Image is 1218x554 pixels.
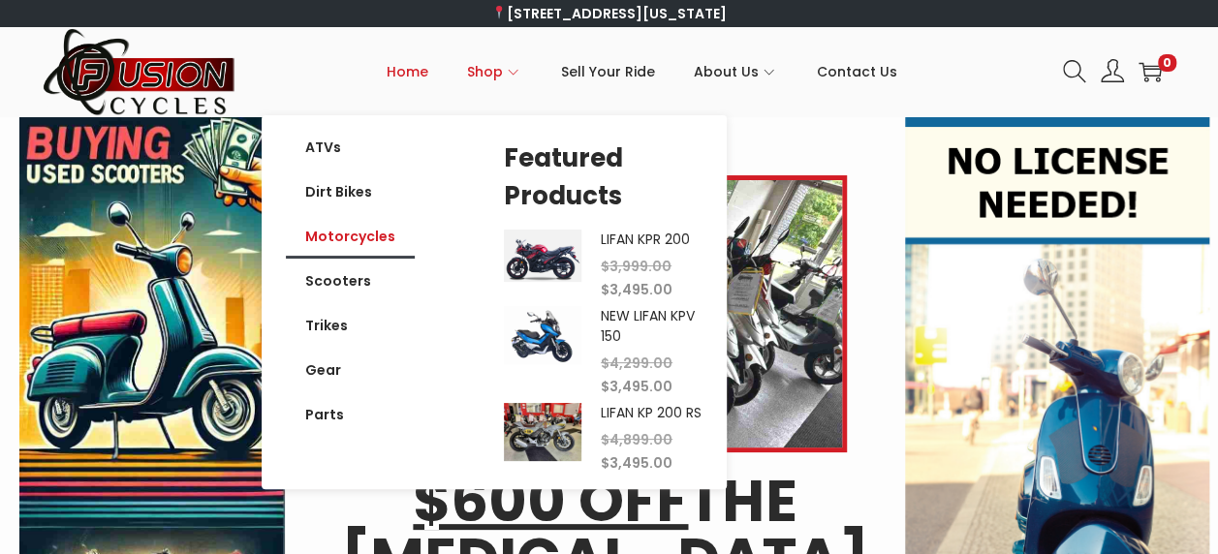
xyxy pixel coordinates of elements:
[601,280,609,299] span: $
[601,306,695,346] a: NEW LIFAN KPV 150
[601,257,671,276] span: 3,999.00
[601,354,672,373] span: 4,299.00
[601,354,609,373] span: $
[387,47,428,96] span: Home
[601,430,609,449] span: $
[817,47,897,96] span: Contact Us
[286,392,415,437] a: Parts
[286,169,415,214] a: Dirt Bikes
[601,430,672,449] span: 4,899.00
[561,28,655,115] a: Sell Your Ride
[492,6,506,19] img: 📍
[467,47,503,96] span: Shop
[601,230,690,249] a: LIFAN KPR 200
[601,280,672,299] span: 3,495.00
[694,47,759,96] span: About Us
[504,230,581,281] img: Product Image
[491,4,727,23] a: [STREET_ADDRESS][US_STATE]
[387,28,428,115] a: Home
[1139,60,1162,83] a: 0
[286,348,415,392] a: Gear
[286,214,415,259] a: Motorcycles
[236,28,1048,115] nav: Primary navigation
[504,403,581,461] img: Product Image
[286,303,415,348] a: Trikes
[601,453,672,473] span: 3,495.00
[467,28,522,115] a: Shop
[286,259,415,303] a: Scooters
[694,28,778,115] a: About Us
[601,453,609,473] span: $
[601,257,609,276] span: $
[817,28,897,115] a: Contact Us
[561,47,655,96] span: Sell Your Ride
[601,403,702,422] a: LIFAN KP 200 RS
[601,377,609,396] span: $
[43,27,236,117] img: Woostify retina logo
[504,139,703,215] h5: Featured Products
[286,125,415,437] nav: Menu
[286,125,415,169] a: ATVs
[504,306,581,364] img: Product Image
[601,377,672,396] span: 3,495.00
[413,460,688,541] u: $600 OFF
